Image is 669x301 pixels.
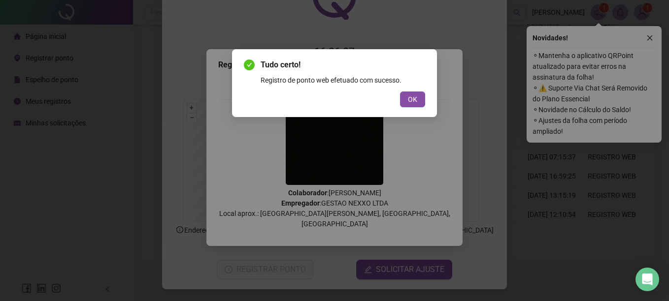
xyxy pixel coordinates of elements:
button: OK [400,91,425,107]
div: Open Intercom Messenger [636,268,659,291]
span: check-circle [244,60,255,70]
span: OK [408,94,417,105]
div: Registro de ponto web efetuado com sucesso. [261,75,425,86]
span: Tudo certo! [261,59,425,71]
